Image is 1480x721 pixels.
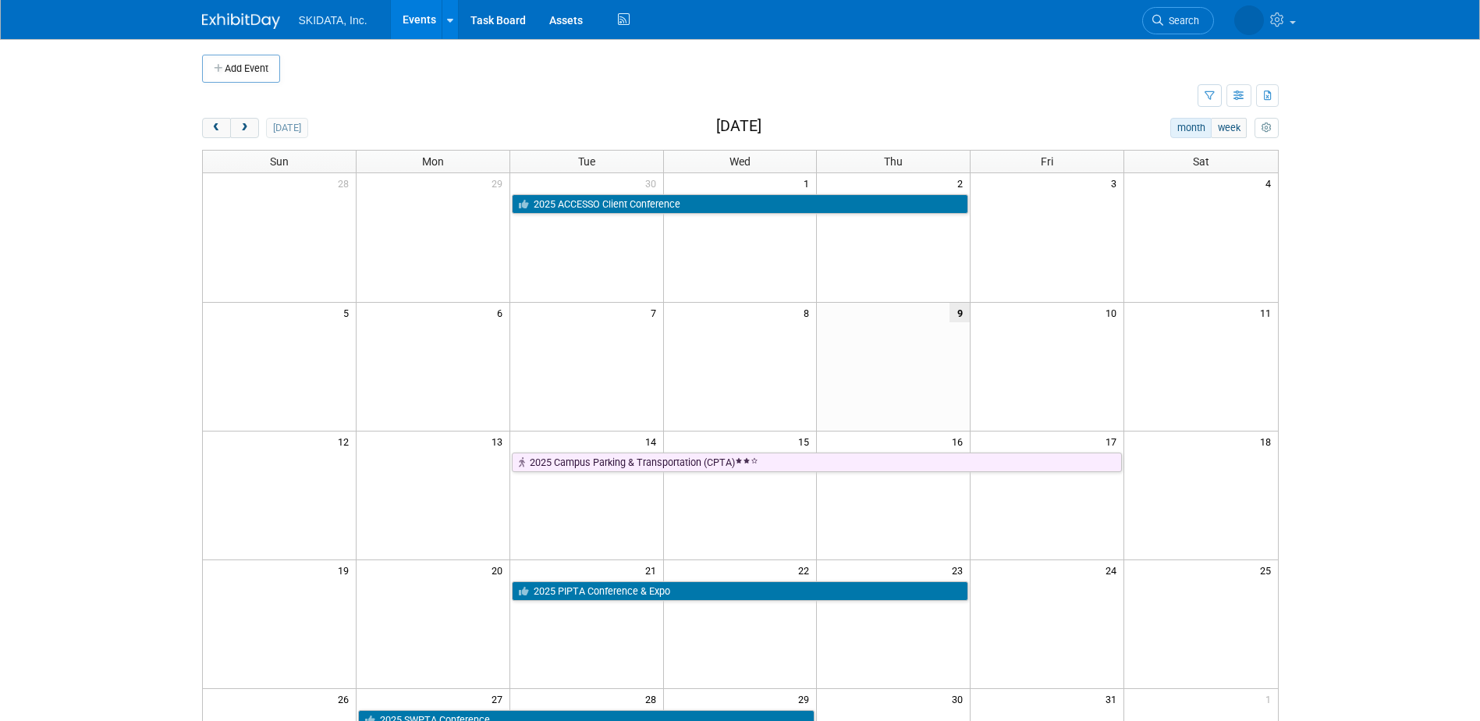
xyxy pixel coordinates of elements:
[644,173,663,193] span: 30
[336,173,356,193] span: 28
[729,155,751,168] span: Wed
[490,689,509,709] span: 27
[949,303,970,322] span: 9
[644,689,663,709] span: 28
[1104,303,1123,322] span: 10
[490,173,509,193] span: 29
[644,432,663,451] span: 14
[495,303,509,322] span: 6
[644,560,663,580] span: 21
[1041,155,1053,168] span: Fri
[1104,689,1123,709] span: 31
[1258,560,1278,580] span: 25
[1264,173,1278,193] span: 4
[950,689,970,709] span: 30
[1109,173,1123,193] span: 3
[578,155,595,168] span: Tue
[1142,7,1214,34] a: Search
[422,155,444,168] span: Mon
[1193,155,1209,168] span: Sat
[1104,560,1123,580] span: 24
[512,453,1122,473] a: 2025 Campus Parking & Transportation (CPTA)
[490,432,509,451] span: 13
[1163,15,1199,27] span: Search
[490,560,509,580] span: 20
[884,155,903,168] span: Thu
[716,118,761,135] h2: [DATE]
[299,14,367,27] span: SKIDATA, Inc.
[336,689,356,709] span: 26
[956,173,970,193] span: 2
[1234,5,1264,35] img: Mary Beth McNair
[336,560,356,580] span: 19
[649,303,663,322] span: 7
[802,173,816,193] span: 1
[1255,118,1278,138] button: myCustomButton
[266,118,307,138] button: [DATE]
[1104,432,1123,451] span: 17
[202,13,280,29] img: ExhibitDay
[512,581,969,602] a: 2025 PIPTA Conference & Expo
[1211,118,1247,138] button: week
[1262,123,1272,133] i: Personalize Calendar
[950,432,970,451] span: 16
[1258,432,1278,451] span: 18
[1170,118,1212,138] button: month
[797,432,816,451] span: 15
[1264,689,1278,709] span: 1
[1258,303,1278,322] span: 11
[202,118,231,138] button: prev
[342,303,356,322] span: 5
[202,55,280,83] button: Add Event
[797,560,816,580] span: 22
[950,560,970,580] span: 23
[512,194,969,215] a: 2025 ACCESSO Client Conference
[802,303,816,322] span: 8
[336,432,356,451] span: 12
[797,689,816,709] span: 29
[230,118,259,138] button: next
[270,155,289,168] span: Sun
